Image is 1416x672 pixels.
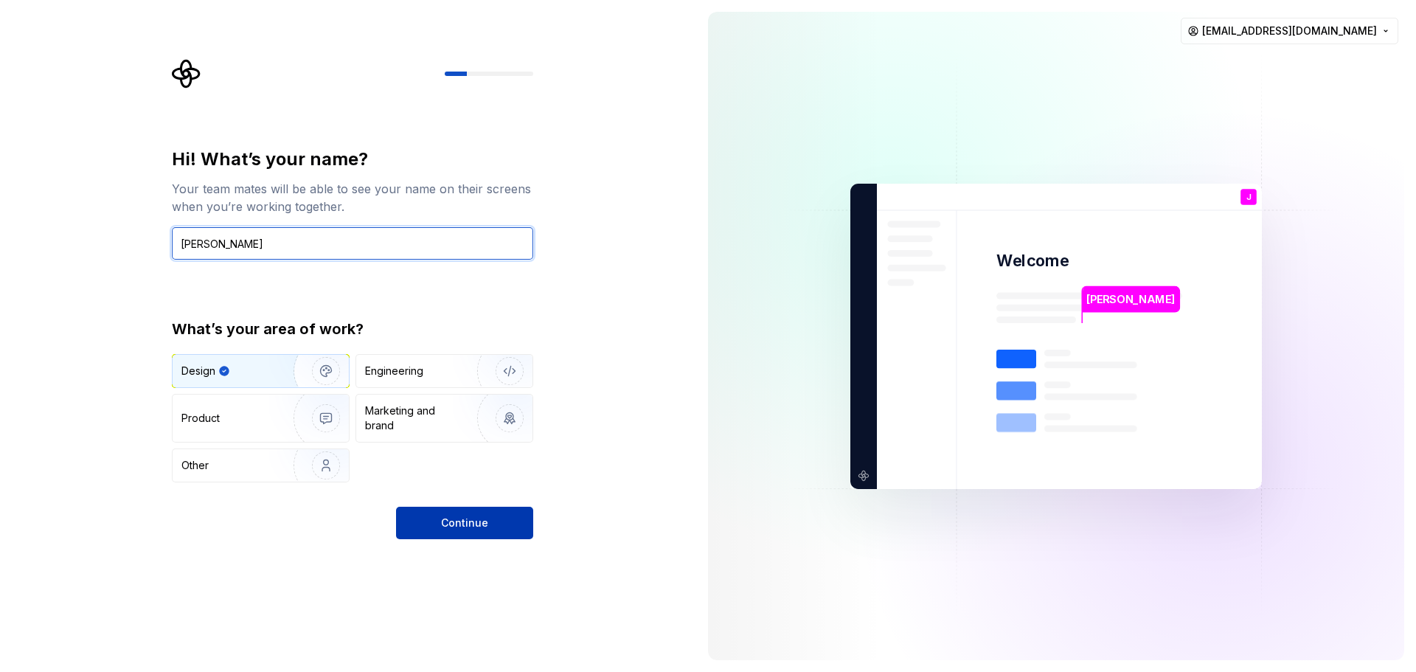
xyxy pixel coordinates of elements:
[1181,18,1398,44] button: [EMAIL_ADDRESS][DOMAIN_NAME]
[172,319,533,339] div: What’s your area of work?
[396,507,533,539] button: Continue
[172,180,533,215] div: Your team mates will be able to see your name on their screens when you’re working together.
[181,364,215,378] div: Design
[181,458,209,473] div: Other
[1246,193,1251,201] p: J
[1086,291,1175,307] p: [PERSON_NAME]
[441,516,488,530] span: Continue
[996,250,1069,271] p: Welcome
[365,403,465,433] div: Marketing and brand
[172,227,533,260] input: Han Solo
[1202,24,1377,38] span: [EMAIL_ADDRESS][DOMAIN_NAME]
[181,411,220,426] div: Product
[365,364,423,378] div: Engineering
[172,148,533,171] div: Hi! What’s your name?
[172,59,201,89] svg: Supernova Logo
